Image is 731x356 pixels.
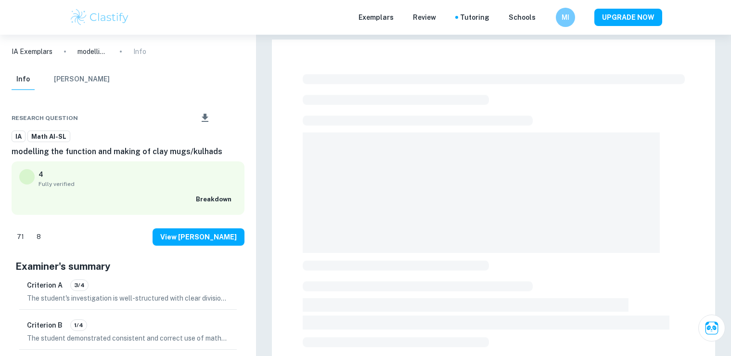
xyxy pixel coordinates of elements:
a: Schools [509,12,536,23]
p: The student demonstrated consistent and correct use of mathematical notation and symbols througho... [27,333,229,343]
p: 4 [38,169,43,180]
p: Review [413,12,436,23]
span: 3/4 [71,281,88,290]
span: Fully verified [38,180,237,188]
h6: modelling the function and making of clay mugs/kulhads [12,146,244,158]
button: View [PERSON_NAME] [153,228,244,246]
h6: Criterion B [27,320,63,330]
button: MI [556,8,575,27]
button: Ask Clai [698,315,725,342]
a: IA [12,131,26,143]
h6: Criterion A [27,280,63,290]
span: Research question [12,114,78,122]
span: 71 [12,232,29,242]
span: 1/4 [71,321,87,330]
button: Breakdown [193,192,237,207]
span: IA [12,132,25,142]
p: Info [133,46,146,57]
div: Like [12,229,29,245]
button: UPGRADE NOW [594,9,662,26]
a: IA Exemplars [12,46,52,57]
a: Tutoring [460,12,489,23]
div: Download [185,105,225,131]
div: Bookmark [227,112,235,124]
h5: Examiner's summary [15,259,241,274]
button: Info [12,69,35,90]
span: Math AI-SL [28,132,70,142]
button: Help and Feedback [543,15,548,20]
p: modelling the function and making of clay mugs/kulhads [77,46,108,57]
span: 8 [31,232,46,242]
div: Share [176,112,183,124]
p: The student's investigation is well-structured with clear divisions into sections, including an i... [27,293,229,303]
div: Report issue [237,112,244,124]
img: Clastify logo [69,8,130,27]
p: Exemplars [359,12,394,23]
div: Dislike [31,229,46,245]
button: [PERSON_NAME] [54,69,110,90]
h6: MI [560,12,571,23]
a: Math AI-SL [27,131,70,143]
